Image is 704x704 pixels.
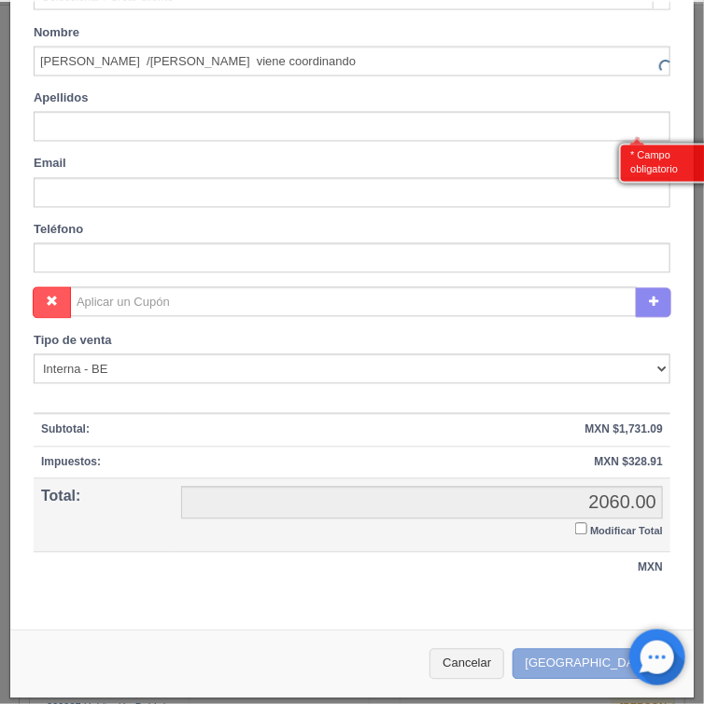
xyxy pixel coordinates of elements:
[34,333,112,351] label: Tipo de venta
[34,24,79,42] label: Nombre
[34,447,174,478] th: Impuestos:
[429,649,504,680] button: Cancelar
[34,156,66,173] label: Email
[34,414,174,447] th: Subtotal:
[638,561,663,574] strong: MXN
[34,90,89,108] label: Apellidos
[595,456,663,469] strong: MXN $328.91
[34,478,174,553] th: Total:
[513,649,675,680] button: [GEOGRAPHIC_DATA]
[34,222,83,240] label: Teléfono
[575,523,587,535] input: Modificar Total
[590,526,663,537] small: Modificar Total
[70,287,637,317] input: Aplicar un Cupón
[585,423,663,436] strong: MXN $1,731.09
